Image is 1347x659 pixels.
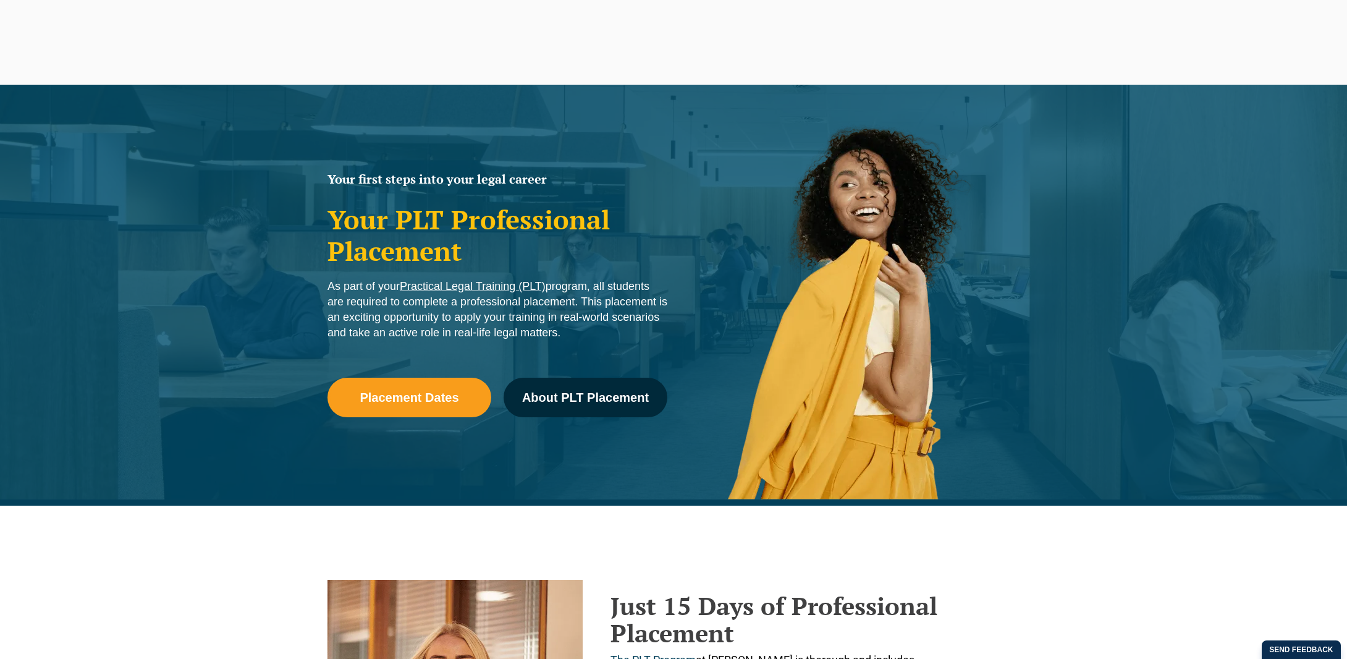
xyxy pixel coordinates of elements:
[327,204,667,266] h1: Your PLT Professional Placement
[360,391,458,404] span: Placement Dates
[327,280,667,339] span: As part of your program, all students are required to complete a professional placement. This pla...
[327,378,491,417] a: Placement Dates
[610,589,937,649] strong: Just 15 Days of Professional Placement
[522,391,649,404] span: About PLT Placement
[504,378,667,417] a: About PLT Placement
[400,280,546,292] a: Practical Legal Training (PLT)
[327,173,667,185] h2: Your first steps into your legal career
